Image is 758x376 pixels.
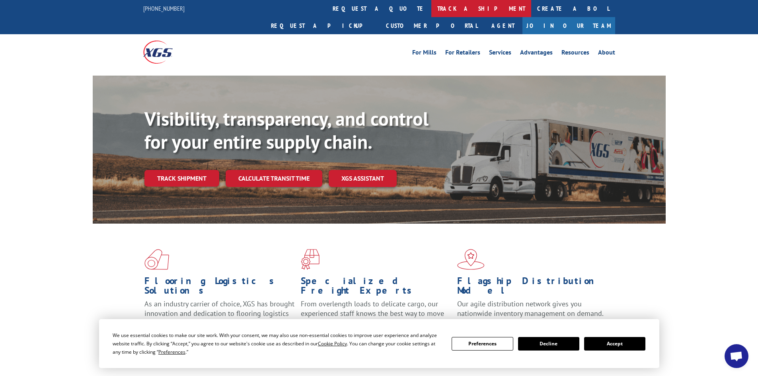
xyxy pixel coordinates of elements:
[301,276,451,299] h1: Specialized Freight Experts
[489,49,511,58] a: Services
[144,276,295,299] h1: Flooring Logistics Solutions
[725,344,748,368] div: Open chat
[522,17,615,34] a: Join Our Team
[226,170,322,187] a: Calculate transit time
[143,4,185,12] a: [PHONE_NUMBER]
[518,337,579,351] button: Decline
[301,249,320,270] img: xgs-icon-focused-on-flooring-red
[412,49,436,58] a: For Mills
[144,170,219,187] a: Track shipment
[584,337,645,351] button: Accept
[329,170,397,187] a: XGS ASSISTANT
[265,17,380,34] a: Request a pickup
[144,249,169,270] img: xgs-icon-total-supply-chain-intelligence-red
[457,249,485,270] img: xgs-icon-flagship-distribution-model-red
[301,299,451,335] p: From overlength loads to delicate cargo, our experienced staff knows the best way to move your fr...
[113,331,442,356] div: We use essential cookies to make our site work. With your consent, we may also use non-essential ...
[144,299,294,327] span: As an industry carrier of choice, XGS has brought innovation and dedication to flooring logistics...
[598,49,615,58] a: About
[99,319,659,368] div: Cookie Consent Prompt
[318,340,347,347] span: Cookie Policy
[144,106,429,154] b: Visibility, transparency, and control for your entire supply chain.
[457,299,604,318] span: Our agile distribution network gives you nationwide inventory management on demand.
[483,17,522,34] a: Agent
[380,17,483,34] a: Customer Portal
[561,49,589,58] a: Resources
[457,276,608,299] h1: Flagship Distribution Model
[452,337,513,351] button: Preferences
[158,349,185,355] span: Preferences
[520,49,553,58] a: Advantages
[445,49,480,58] a: For Retailers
